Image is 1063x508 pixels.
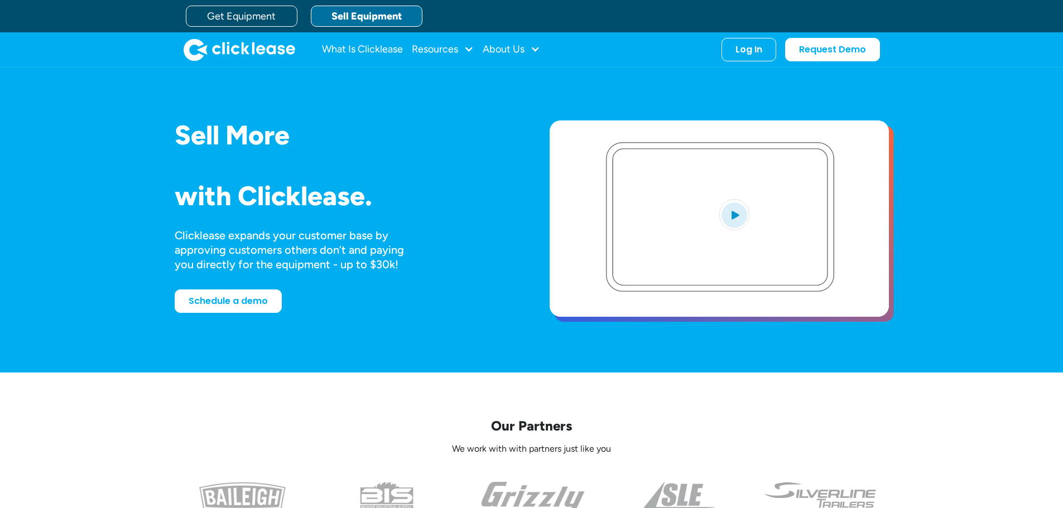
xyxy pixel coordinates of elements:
img: Blue play button logo on a light blue circular background [719,199,749,230]
p: We work with with partners just like you [175,443,889,455]
div: Resources [412,38,474,61]
div: Log In [735,44,762,55]
a: Request Demo [785,38,880,61]
div: Clicklease expands your customer base by approving customers others don’t and paying you directly... [175,228,425,272]
a: Schedule a demo [175,289,282,313]
a: Sell Equipment [311,6,422,27]
a: Get Equipment [186,6,297,27]
img: Clicklease logo [184,38,295,61]
a: open lightbox [550,120,889,317]
a: home [184,38,295,61]
h1: with Clicklease. [175,181,514,211]
p: Our Partners [175,417,889,434]
a: What Is Clicklease [322,38,403,61]
div: About Us [483,38,540,61]
h1: Sell More [175,120,514,150]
